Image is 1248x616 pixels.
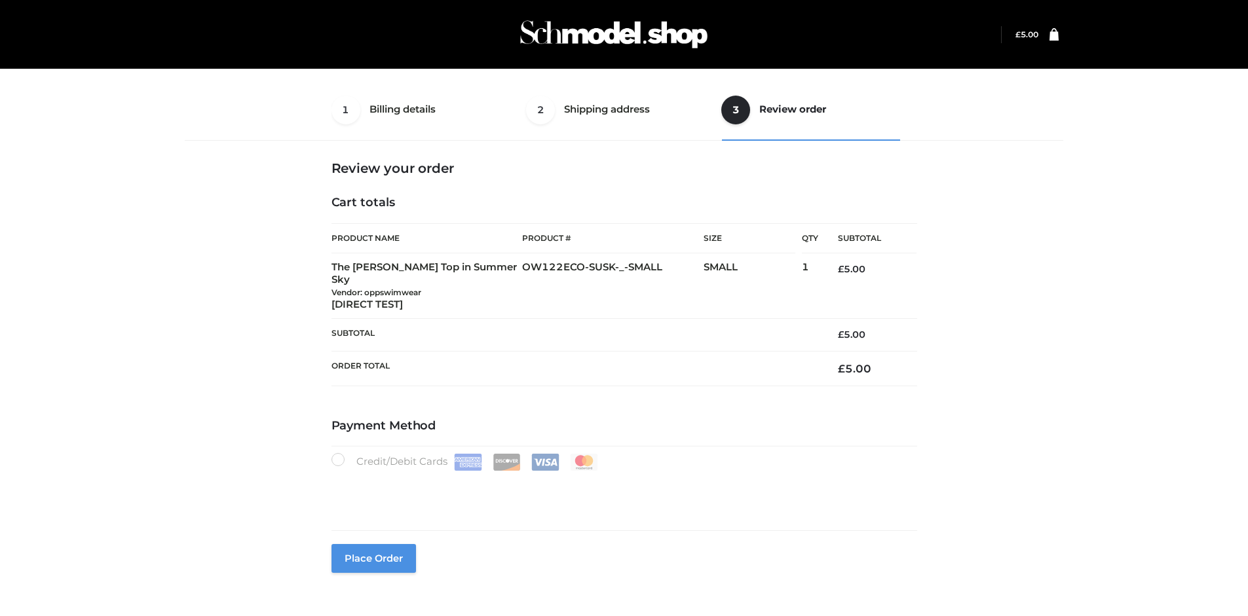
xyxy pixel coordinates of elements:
td: OW122ECO-SUSK-_-SMALL [522,253,704,319]
img: Schmodel Admin 964 [516,9,712,60]
img: Visa [531,454,559,471]
img: Mastercard [570,454,598,471]
bdi: 5.00 [1015,29,1038,39]
th: Subtotal [331,319,819,351]
th: Subtotal [818,224,917,253]
span: £ [838,263,844,275]
h3: Review your order [331,160,917,176]
th: Order Total [331,351,819,386]
th: Product Name [331,223,523,253]
iframe: Secure payment input frame [329,468,915,516]
td: SMALL [704,253,802,319]
bdi: 5.00 [838,362,871,375]
td: The [PERSON_NAME] Top in Summer Sky [DIRECT TEST] [331,253,523,319]
th: Size [704,224,795,253]
img: Discover [493,454,521,471]
label: Credit/Debit Cards [331,453,599,471]
span: £ [1015,29,1021,39]
button: Place order [331,544,416,573]
span: £ [838,362,845,375]
bdi: 5.00 [838,263,865,275]
bdi: 5.00 [838,329,865,340]
h4: Cart totals [331,196,917,210]
th: Qty [802,223,818,253]
img: Amex [454,454,482,471]
td: 1 [802,253,818,319]
a: £5.00 [1015,29,1038,39]
small: Vendor: oppswimwear [331,287,421,297]
h4: Payment Method [331,419,917,433]
th: Product # [522,223,704,253]
span: £ [838,329,844,340]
